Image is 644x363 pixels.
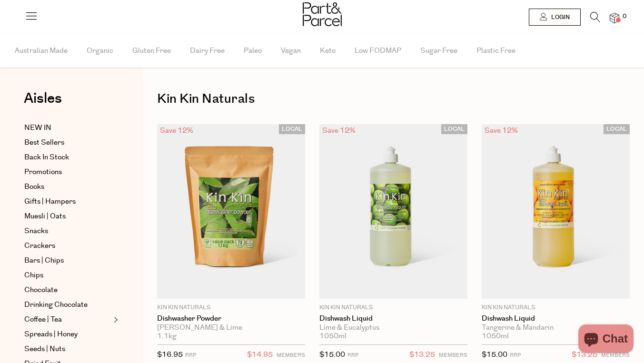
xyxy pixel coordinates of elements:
[111,314,118,325] button: Expand/Collapse Coffee | Tea
[15,34,68,68] span: Australian Made
[510,352,521,359] small: RRP
[572,349,597,361] span: $13.25
[24,299,88,311] span: Drinking Chocolate
[132,34,171,68] span: Gluten Free
[157,88,630,110] h1: Kin Kin Naturals
[24,88,62,109] span: Aisles
[24,152,69,163] span: Back In Stock
[24,167,111,178] a: Promotions
[476,34,515,68] span: Plastic Free
[24,122,51,134] span: NEW IN
[409,349,435,361] span: $13.25
[347,352,358,359] small: RRP
[24,314,111,325] a: Coffee | Tea
[24,343,65,355] span: Seeds | Nuts
[439,352,467,359] small: MEMBERS
[279,124,305,134] span: LOCAL
[24,299,111,311] a: Drinking Chocolate
[482,332,509,341] span: 1050ml
[157,304,305,312] p: Kin Kin Naturals
[24,314,62,325] span: Coffee | Tea
[157,124,196,137] div: Save 12%
[319,350,345,360] span: $15.00
[157,332,177,341] span: 1.1kg
[320,34,336,68] span: Keto
[24,196,111,207] a: Gifts | Hampers
[355,34,401,68] span: Low FODMAP
[24,196,76,207] span: Gifts | Hampers
[24,137,64,148] span: Best Sellers
[604,124,630,134] span: LOCAL
[620,12,629,21] span: 0
[420,34,457,68] span: Sugar Free
[482,324,630,332] div: Tangerine & Mandarin
[319,124,358,137] div: Save 12%
[575,324,636,355] inbox-online-store-chat: Shopify online store chat
[24,240,111,252] a: Crackers
[482,304,630,312] p: Kin Kin Naturals
[319,304,467,312] p: Kin Kin Naturals
[482,314,630,323] a: Dishwash Liquid
[24,91,62,115] a: Aisles
[319,314,467,323] a: Dishwash Liquid
[244,34,262,68] span: Paleo
[24,152,111,163] a: Back In Stock
[482,124,521,137] div: Save 12%
[24,211,66,222] span: Muesli | Oats
[319,332,347,341] span: 1050ml
[482,350,507,360] span: $15.00
[24,181,111,193] a: Books
[24,343,111,355] a: Seeds | Nuts
[303,2,342,26] img: Part&Parcel
[190,34,225,68] span: Dairy Free
[319,324,467,332] div: Lime & Eucalyptus
[24,240,55,252] span: Crackers
[482,124,630,299] img: Dishwash Liquid
[157,324,305,332] div: [PERSON_NAME] & Lime
[157,124,305,299] img: Dishwasher Powder
[24,255,111,266] a: Bars | Chips
[24,181,44,193] span: Books
[24,285,58,296] span: Chocolate
[247,349,273,361] span: $14.95
[87,34,113,68] span: Organic
[24,167,62,178] span: Promotions
[24,270,43,281] span: Chips
[157,314,305,323] a: Dishwasher Powder
[24,329,78,340] span: Spreads | Honey
[24,122,111,134] a: NEW IN
[24,137,111,148] a: Best Sellers
[24,285,111,296] a: Chocolate
[549,13,570,21] span: Login
[185,352,196,359] small: RRP
[281,34,301,68] span: Vegan
[24,211,111,222] a: Muesli | Oats
[24,255,64,266] span: Bars | Chips
[24,270,111,281] a: Chips
[277,352,305,359] small: MEMBERS
[157,350,183,360] span: $16.95
[529,9,581,26] a: Login
[610,13,619,23] a: 0
[24,226,48,237] span: Snacks
[319,124,467,299] img: Dishwash Liquid
[441,124,467,134] span: LOCAL
[24,329,111,340] a: Spreads | Honey
[24,226,111,237] a: Snacks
